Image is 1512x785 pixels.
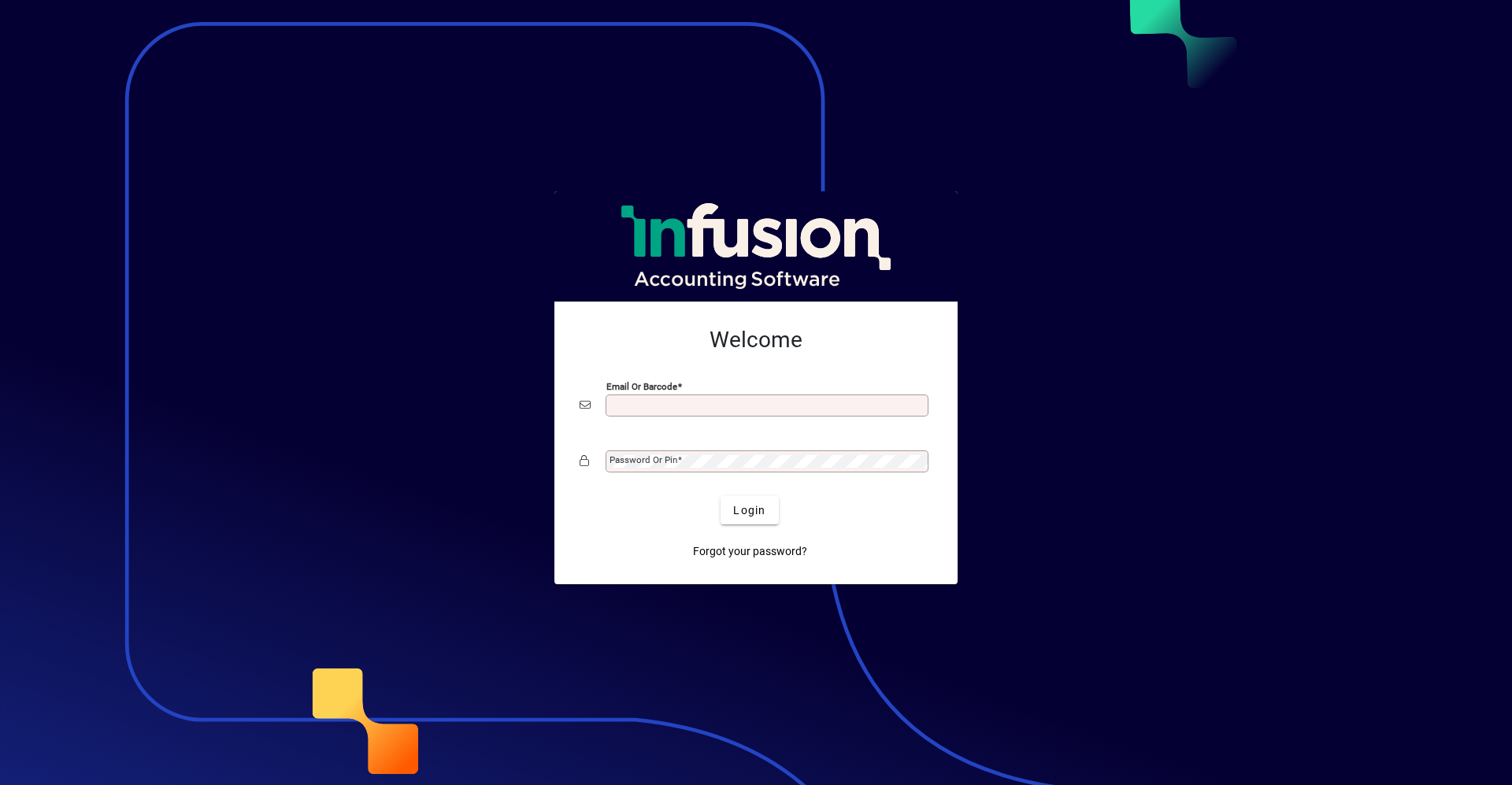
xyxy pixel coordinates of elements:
[606,381,677,392] mat-label: Email or Barcode
[721,496,778,524] button: Login
[580,327,932,354] h2: Welcome
[693,543,807,560] span: Forgot your password?
[610,454,677,465] mat-label: Password or Pin
[687,537,813,565] a: Forgot your password?
[733,502,765,519] span: Login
